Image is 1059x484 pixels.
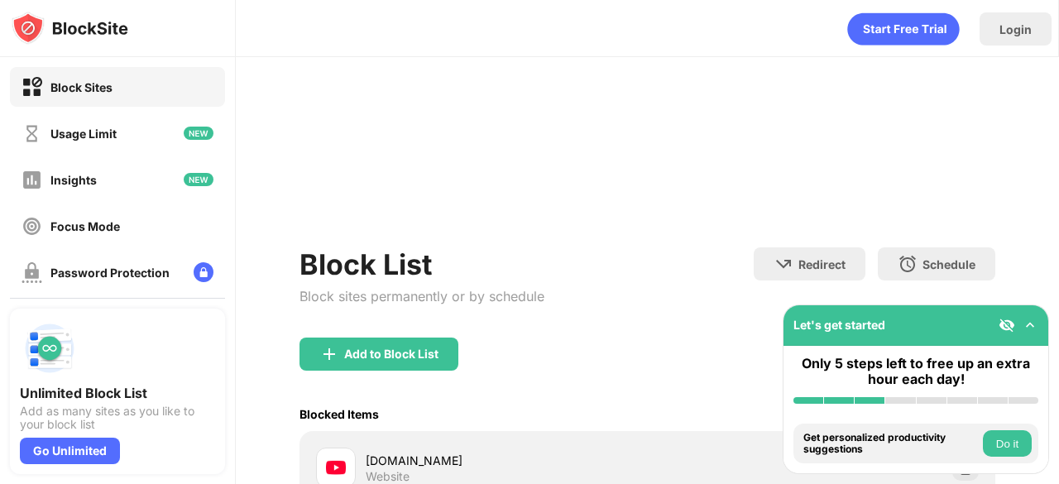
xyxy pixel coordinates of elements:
div: Get personalized productivity suggestions [803,432,979,456]
div: Block List [299,247,544,281]
img: time-usage-off.svg [22,123,42,144]
img: block-on.svg [22,77,42,98]
img: logo-blocksite.svg [12,12,128,45]
div: Insights [50,173,97,187]
img: insights-off.svg [22,170,42,190]
div: Only 5 steps left to free up an extra hour each day! [793,356,1038,387]
button: Do it [983,430,1032,457]
div: [DOMAIN_NAME] [366,452,648,469]
div: Redirect [798,257,846,271]
div: Usage Limit [50,127,117,141]
div: Password Protection [50,266,170,280]
div: Let's get started [793,318,885,332]
img: lock-menu.svg [194,262,213,282]
img: omni-setup-toggle.svg [1022,317,1038,333]
div: Block sites permanently or by schedule [299,288,544,304]
div: Login [999,22,1032,36]
div: animation [847,12,960,46]
img: focus-off.svg [22,216,42,237]
div: Block Sites [50,80,113,94]
div: Add as many sites as you like to your block list [20,405,215,431]
div: Go Unlimited [20,438,120,464]
div: Add to Block List [344,347,438,361]
div: Focus Mode [50,219,120,233]
div: Unlimited Block List [20,385,215,401]
img: new-icon.svg [184,173,213,186]
img: favicons [326,458,346,477]
img: new-icon.svg [184,127,213,140]
img: push-block-list.svg [20,319,79,378]
div: Website [366,469,410,484]
div: Blocked Items [299,407,379,421]
iframe: Banner [299,103,995,228]
img: password-protection-off.svg [22,262,42,283]
div: Schedule [922,257,975,271]
img: eye-not-visible.svg [999,317,1015,333]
